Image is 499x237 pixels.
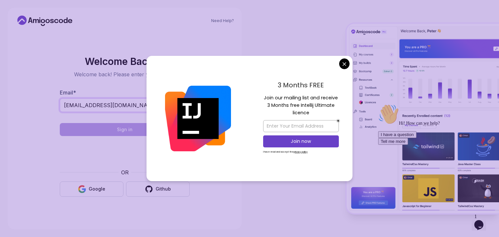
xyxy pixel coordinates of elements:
[76,140,174,165] iframe: Widget containing checkbox for hCaptcha security challenge
[117,126,133,133] div: Sign in
[60,89,76,96] label: Email *
[211,18,234,23] a: Need Help?
[60,181,123,197] button: Google
[89,186,105,192] div: Google
[3,19,64,24] span: Hi! How can we help?
[60,123,190,136] button: Sign in
[60,70,190,78] p: Welcome back! Please enter your details.
[3,3,120,44] div: 👋Hi! How can we help?I have a questionTell me more
[376,101,493,208] iframe: chat widget
[156,186,171,192] div: Github
[60,56,190,67] h2: Welcome Back
[121,168,129,176] p: OR
[16,16,74,26] a: Home link
[3,37,32,44] button: Tell me more
[3,30,41,37] button: I have a question
[3,3,23,23] img: :wave:
[347,24,499,213] img: Amigoscode Dashboard
[126,181,190,197] button: Github
[60,98,190,112] input: Enter your email
[472,211,493,231] iframe: chat widget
